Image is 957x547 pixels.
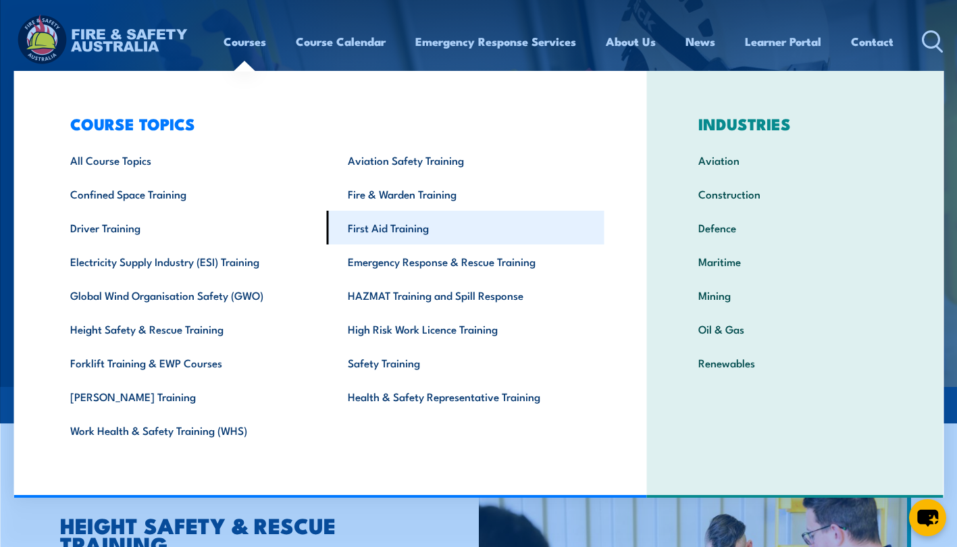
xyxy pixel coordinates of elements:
a: All Course Topics [49,143,327,177]
a: Health & Safety Representative Training [327,380,604,413]
a: Courses [224,24,266,59]
a: Driver Training [49,211,327,244]
a: Aviation [677,143,912,177]
a: Emergency Response Services [415,24,576,59]
a: Electricity Supply Industry (ESI) Training [49,244,327,278]
a: Maritime [677,244,912,278]
a: About Us [606,24,656,59]
a: Emergency Response & Rescue Training [327,244,604,278]
a: Aviation Safety Training [327,143,604,177]
a: Height Safety & Rescue Training [49,312,327,346]
a: Renewables [677,346,912,380]
a: News [686,24,715,59]
h3: COURSE TOPICS [49,114,604,133]
a: Work Health & Safety Training (WHS) [49,413,327,447]
a: Mining [677,278,912,312]
a: Course Calendar [296,24,386,59]
button: chat-button [909,499,946,536]
a: Defence [677,211,912,244]
a: HAZMAT Training and Spill Response [327,278,604,312]
a: Construction [677,177,912,211]
a: High Risk Work Licence Training [327,312,604,346]
a: Global Wind Organisation Safety (GWO) [49,278,327,312]
a: Learner Portal [745,24,821,59]
a: Oil & Gas [677,312,912,346]
a: Contact [851,24,894,59]
a: Forklift Training & EWP Courses [49,346,327,380]
a: Safety Training [327,346,604,380]
a: First Aid Training [327,211,604,244]
a: Confined Space Training [49,177,327,211]
h3: INDUSTRIES [677,114,912,133]
a: Fire & Warden Training [327,177,604,211]
a: [PERSON_NAME] Training [49,380,327,413]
